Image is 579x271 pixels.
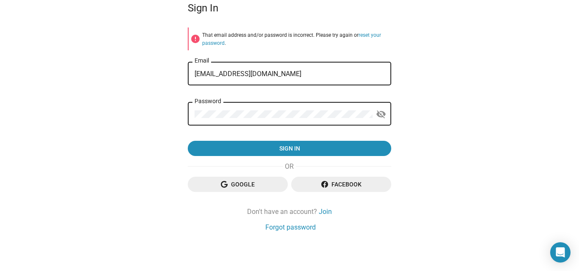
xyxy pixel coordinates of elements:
span: Google [195,177,281,192]
span: Sign in [195,141,384,156]
button: Google [188,177,288,192]
button: Show password [373,106,390,123]
mat-icon: visibility_off [376,108,386,121]
a: Forgot password [265,223,316,232]
div: Sign In [188,2,391,14]
a: reset your password [202,32,381,46]
button: Sign in [188,141,391,156]
a: Join [319,207,332,216]
span: Facebook [298,177,384,192]
button: Facebook [291,177,391,192]
mat-icon: error [190,34,200,44]
span: That email address and/or password is incorrect. Please try again or . [202,32,381,46]
div: Open Intercom Messenger [550,242,571,263]
div: Don't have an account? [188,207,391,216]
